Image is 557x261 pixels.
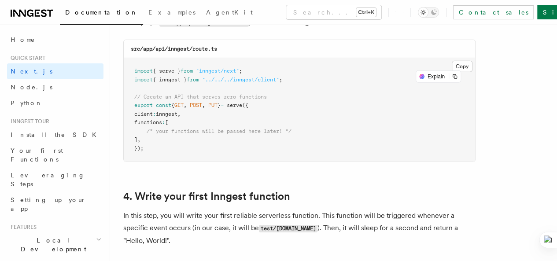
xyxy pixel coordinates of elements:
[134,102,153,108] span: export
[206,9,253,16] span: AgentKit
[153,77,187,83] span: { inngest }
[134,77,153,83] span: import
[7,63,103,79] a: Next.js
[153,111,156,117] span: :
[60,3,143,25] a: Documentation
[7,192,103,217] a: Setting up your app
[11,35,35,44] span: Home
[11,172,85,187] span: Leveraging Steps
[65,9,138,16] span: Documentation
[208,102,218,108] span: PUT
[143,3,201,24] a: Examples
[148,9,196,16] span: Examples
[286,5,381,19] button: Search...Ctrl+K
[177,111,181,117] span: ,
[7,79,103,95] a: Node.js
[279,77,282,83] span: ;
[259,225,317,232] code: test/[DOMAIN_NAME]
[184,102,187,108] span: ,
[131,46,217,52] code: src/app/api/inngest/route.ts
[181,68,193,74] span: from
[196,68,239,74] span: "inngest/next"
[7,32,103,48] a: Home
[7,167,103,192] a: Leveraging Steps
[134,68,153,74] span: import
[218,102,221,108] span: }
[7,232,103,257] button: Local Development
[11,131,102,138] span: Install the SDK
[452,61,472,72] button: Copy
[453,5,534,19] a: Contact sales
[174,102,184,108] span: GET
[156,111,177,117] span: inngest
[123,210,476,247] p: In this step, you will write your first reliable serverless function. This function will be trigg...
[123,190,290,202] a: 4. Write your first Inngest function
[7,143,103,167] a: Your first Functions
[227,102,242,108] span: serve
[187,77,199,83] span: from
[137,136,140,143] span: ,
[171,102,174,108] span: {
[134,94,267,100] span: // Create an API that serves zero functions
[190,102,202,108] span: POST
[134,111,153,117] span: client
[165,119,168,125] span: [
[242,102,248,108] span: ({
[7,95,103,111] a: Python
[162,119,165,125] span: :
[156,102,171,108] span: const
[11,84,52,91] span: Node.js
[418,7,439,18] button: Toggle dark mode
[11,99,43,107] span: Python
[7,118,49,125] span: Inngest tour
[134,145,144,151] span: });
[153,68,181,74] span: { serve }
[356,8,376,17] kbd: Ctrl+K
[147,128,291,134] span: /* your functions will be passed here later! */
[11,147,63,163] span: Your first Functions
[7,55,45,62] span: Quick start
[239,68,242,74] span: ;
[202,102,205,108] span: ,
[134,119,162,125] span: functions
[7,236,96,254] span: Local Development
[11,196,86,212] span: Setting up your app
[7,224,37,231] span: Features
[201,3,258,24] a: AgentKit
[7,127,103,143] a: Install the SDK
[221,102,224,108] span: =
[202,77,279,83] span: "../../../inngest/client"
[11,68,52,75] span: Next.js
[134,136,137,143] span: ]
